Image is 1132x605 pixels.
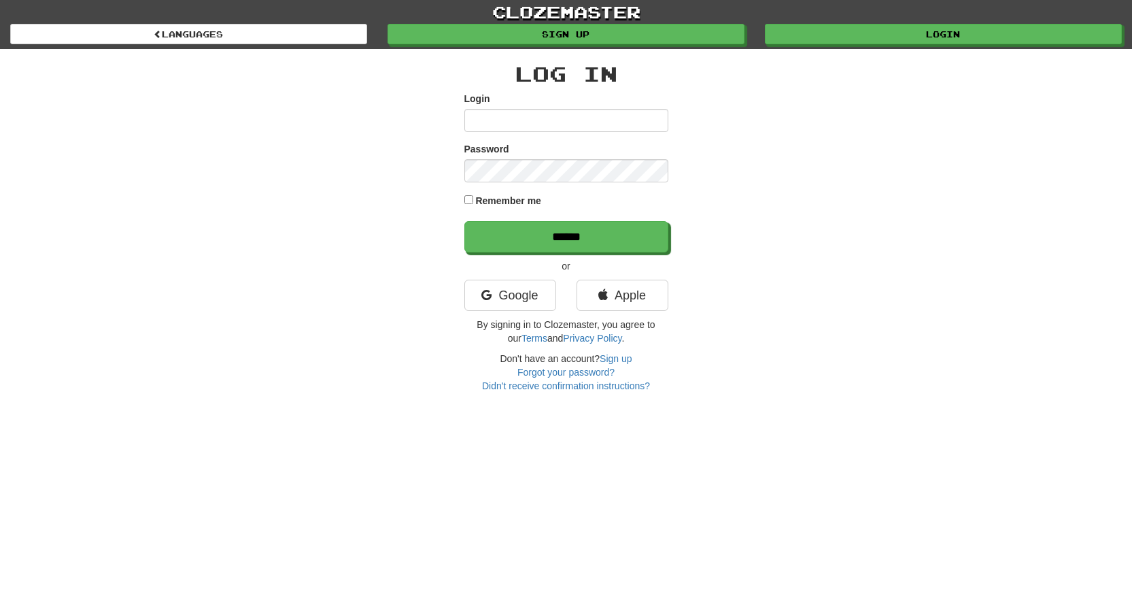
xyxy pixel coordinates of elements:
label: Login [464,92,490,105]
a: Sign up [600,353,632,364]
a: Google [464,280,556,311]
a: Forgot your password? [517,367,615,378]
a: Apple [577,280,668,311]
a: Privacy Policy [563,333,621,344]
a: Sign up [388,24,744,44]
h2: Log In [464,63,668,85]
div: Don't have an account? [464,352,668,393]
a: Didn't receive confirmation instructions? [482,380,650,391]
a: Terms [521,333,547,344]
label: Remember me [475,194,541,208]
p: or [464,259,668,273]
label: Password [464,142,509,156]
a: Languages [10,24,367,44]
a: Login [765,24,1122,44]
p: By signing in to Clozemaster, you agree to our and . [464,318,668,345]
